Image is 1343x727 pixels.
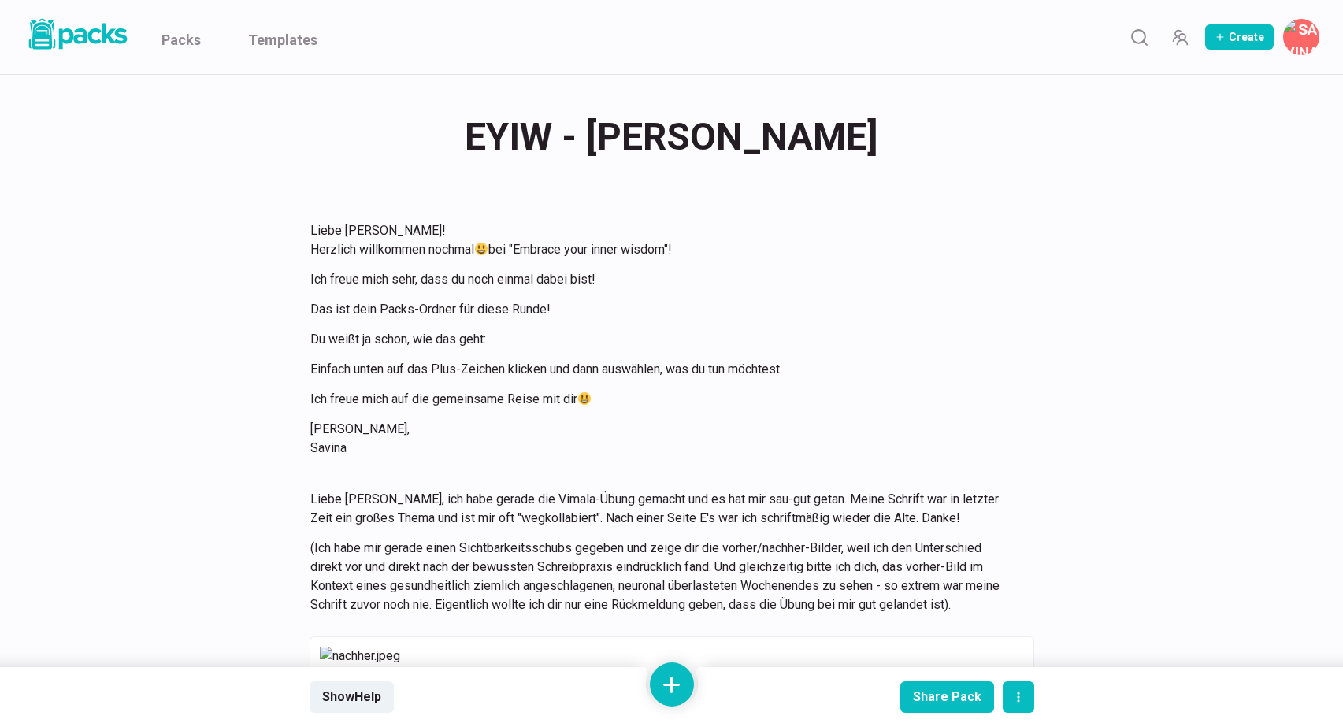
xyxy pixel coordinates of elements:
[1205,24,1274,50] button: Create Pack
[24,16,130,58] a: Packs logo
[310,221,1015,259] p: Liebe [PERSON_NAME]! Herzlich willkommen nochmal bei "Embrace your inner wisdom"!
[913,689,981,704] div: Share Pack
[1003,681,1034,713] button: actions
[310,330,1015,349] p: Du weißt ja schon, wie das geht:
[310,270,1015,289] p: Ich freue mich sehr, dass du noch einmal dabei bist!
[24,16,130,53] img: Packs logo
[1283,19,1319,55] button: Savina Tilmann
[465,106,878,168] span: EYIW - [PERSON_NAME]
[310,420,1015,458] p: [PERSON_NAME], Savina
[1123,21,1155,53] button: Search
[310,360,1015,379] p: Einfach unten auf das Plus-Zeichen klicken und dann auswählen, was du tun möchtest.
[310,539,1015,614] p: (Ich habe mir gerade einen Sichtbarkeitsschubs gegeben und zeige dir die vorher/nachher-Bilder, w...
[1164,21,1196,53] button: Manage Team Invites
[900,681,994,713] button: Share Pack
[310,681,394,713] button: ShowHelp
[475,243,488,255] img: 😃
[310,490,1015,528] p: Liebe [PERSON_NAME], ich habe gerade die Vimala-Übung gemacht und es hat mir sau-gut getan. Meine...
[310,300,1015,319] p: Das ist dein Packs-Ordner für diese Runde!
[578,392,591,405] img: 😃
[310,390,1015,409] p: Ich freue mich auf die gemeinsame Reise mit dir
